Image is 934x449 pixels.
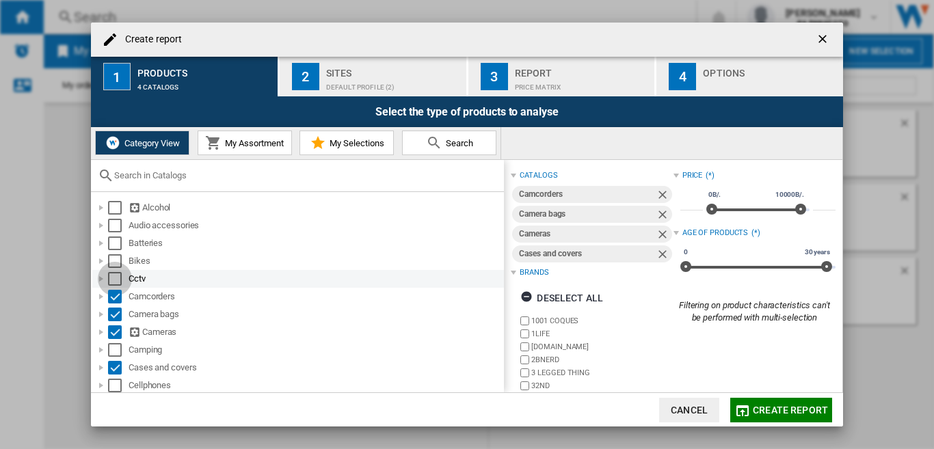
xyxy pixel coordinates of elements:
[520,286,603,310] div: Deselect all
[129,379,502,392] div: Cellphones
[531,368,673,378] label: 3 LEGGED THING
[659,398,719,422] button: Cancel
[118,33,182,46] h4: Create report
[656,208,672,224] ng-md-icon: Remove
[520,170,557,181] div: catalogs
[816,32,832,49] ng-md-icon: getI18NText('BUTTONS.CLOSE_DIALOG')
[198,131,292,155] button: My Assortment
[442,138,473,148] span: Search
[520,342,529,351] input: brand.name
[137,77,272,91] div: 4 catalogs
[682,247,690,258] span: 0
[520,267,548,278] div: Brands
[402,131,496,155] button: Search
[108,308,129,321] md-checkbox: Select
[519,186,655,203] div: Camcorders
[682,228,749,239] div: Age of products
[531,355,673,365] label: 2BNERD
[222,138,284,148] span: My Assortment
[520,381,529,390] input: brand.name
[129,325,502,339] div: Cameras
[129,361,502,375] div: Cases and covers
[520,329,529,338] input: brand.name
[129,290,502,303] div: Camcorders
[656,228,672,244] ng-md-icon: Remove
[531,381,673,391] label: 32ND
[326,138,384,148] span: My Selections
[656,57,843,96] button: 4 Options
[326,77,461,91] div: Default profile (2)
[292,63,319,90] div: 2
[773,189,806,200] span: 10000B/.
[531,329,673,339] label: 1LIFE
[682,170,703,181] div: Price
[108,343,129,357] md-checkbox: Select
[108,272,129,286] md-checkbox: Select
[515,77,650,91] div: Price Matrix
[656,247,672,264] ng-md-icon: Remove
[129,201,502,215] div: Alcohol
[108,254,129,268] md-checkbox: Select
[129,219,502,232] div: Audio accessories
[108,201,129,215] md-checkbox: Select
[519,245,655,262] div: Cases and covers
[753,405,828,416] span: Create report
[531,342,673,352] label: [DOMAIN_NAME]
[468,57,656,96] button: 3 Report Price Matrix
[129,254,502,268] div: Bikes
[108,325,129,339] md-checkbox: Select
[515,62,650,77] div: Report
[121,138,180,148] span: Category View
[519,226,655,243] div: Cameras
[129,236,502,250] div: Batteries
[108,290,129,303] md-checkbox: Select
[520,355,529,364] input: brand.name
[520,316,529,325] input: brand.name
[519,206,655,223] div: Camera bags
[299,131,394,155] button: My Selections
[803,247,832,258] span: 30 years
[129,343,502,357] div: Camping
[108,236,129,250] md-checkbox: Select
[105,135,121,151] img: wiser-icon-white.png
[516,286,607,310] button: Deselect all
[91,96,843,127] div: Select the type of products to analyse
[108,361,129,375] md-checkbox: Select
[91,57,279,96] button: 1 Products 4 catalogs
[95,131,189,155] button: Category View
[114,170,497,180] input: Search in Catalogs
[673,299,836,324] div: Filtering on product characteristics can't be performed with multi-selection
[129,308,502,321] div: Camera bags
[703,62,838,77] div: Options
[706,189,723,200] span: 0B/.
[108,219,129,232] md-checkbox: Select
[108,379,129,392] md-checkbox: Select
[326,62,461,77] div: Sites
[531,316,673,326] label: 1001 COQUES
[730,398,832,422] button: Create report
[481,63,508,90] div: 3
[137,62,272,77] div: Products
[669,63,696,90] div: 4
[656,188,672,204] ng-md-icon: Remove
[129,272,502,286] div: Cctv
[103,63,131,90] div: 1
[810,26,838,53] button: getI18NText('BUTTONS.CLOSE_DIALOG')
[520,368,529,377] input: brand.name
[280,57,468,96] button: 2 Sites Default profile (2)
